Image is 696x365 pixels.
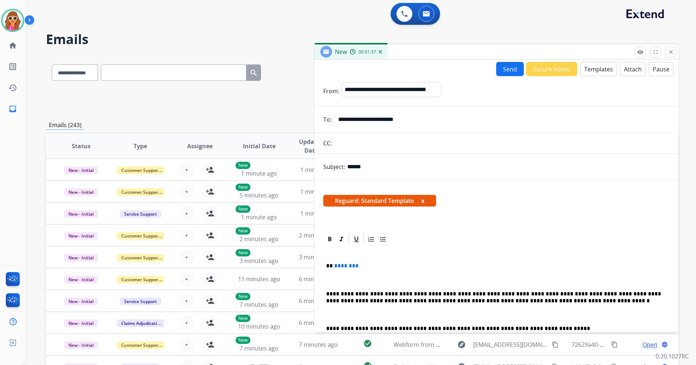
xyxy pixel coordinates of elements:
[236,337,250,344] p: New
[64,341,98,349] span: New - Initial
[299,231,338,239] span: 2 minutes ago
[179,206,194,221] button: +
[236,315,250,322] p: New
[64,276,98,283] span: New - Initial
[299,319,338,327] span: 6 minutes ago
[206,231,214,240] mat-icon: person_add
[457,340,466,349] mat-icon: explore
[206,318,214,327] mat-icon: person_add
[206,253,214,262] mat-icon: person_add
[206,209,214,218] mat-icon: person_add
[299,253,338,261] span: 3 minutes ago
[236,205,250,213] p: New
[238,275,280,283] span: 11 minutes ago
[117,254,164,262] span: Customer Support
[236,293,250,300] p: New
[240,257,278,265] span: 3 minutes ago
[179,294,194,308] button: +
[324,234,335,245] div: Bold
[377,234,388,245] div: Bullet List
[185,340,188,349] span: +
[117,276,164,283] span: Customer Support
[179,337,194,352] button: +
[206,165,214,174] mat-icon: person_add
[668,49,674,55] mat-icon: close
[206,297,214,305] mat-icon: person_add
[179,315,194,330] button: +
[335,48,347,56] span: New
[366,234,377,245] div: Ordered List
[8,41,17,50] mat-icon: home
[656,352,689,361] p: 0.20.1027RC
[46,121,84,130] p: Emails (243)
[185,209,188,218] span: +
[236,249,250,256] p: New
[611,341,618,348] mat-icon: content_copy
[206,187,214,196] mat-icon: person_add
[185,231,188,240] span: +
[300,188,336,196] span: 1 minute ago
[72,142,91,150] span: Status
[179,228,194,243] button: +
[496,62,524,76] button: Send
[236,184,250,191] p: New
[179,250,194,264] button: +
[323,139,332,148] p: CC:
[323,162,345,171] p: Subject:
[117,188,164,196] span: Customer Support
[323,115,332,124] p: To:
[117,341,164,349] span: Customer Support
[8,105,17,113] mat-icon: inbox
[117,319,167,327] span: Claims Adjudication
[243,142,276,150] span: Initial Date
[185,187,188,196] span: +
[652,49,659,55] mat-icon: fullscreen
[661,341,668,348] mat-icon: language
[64,188,98,196] span: New - Initial
[206,340,214,349] mat-icon: person_add
[185,165,188,174] span: +
[185,275,188,283] span: +
[120,298,161,305] span: Service Support
[120,210,161,218] span: Service Support
[300,209,336,217] span: 1 minute ago
[64,210,98,218] span: New - Initial
[206,275,214,283] mat-icon: person_add
[64,254,98,262] span: New - Initial
[240,301,278,309] span: 7 minutes ago
[117,232,164,240] span: Customer Support
[179,272,194,286] button: +
[359,49,376,55] span: 00:01:37
[572,341,685,349] span: 72629a40-dc0b-4324-85b5-4bc0300b6ee3
[526,62,577,76] button: Secure Notes
[64,232,98,240] span: New - Initial
[179,162,194,177] button: +
[351,234,362,245] div: Underline
[8,62,17,71] mat-icon: list_alt
[323,87,339,95] p: From:
[240,344,278,352] span: 7 minutes ago
[8,83,17,92] mat-icon: history
[236,162,250,169] p: New
[241,169,277,177] span: 1 minute ago
[300,166,336,174] span: 1 minute ago
[552,341,558,348] mat-icon: content_copy
[3,10,23,31] img: avatar
[64,298,98,305] span: New - Initial
[642,340,657,349] span: Open
[637,49,644,55] mat-icon: remove_red_eye
[236,227,250,235] p: New
[185,297,188,305] span: +
[241,213,277,221] span: 1 minute ago
[336,234,347,245] div: Italic
[64,319,98,327] span: New - Initial
[299,297,338,305] span: 6 minutes ago
[117,166,164,174] span: Customer Support
[299,275,338,283] span: 6 minutes ago
[473,340,548,349] span: [EMAIL_ADDRESS][DOMAIN_NAME]
[46,32,679,47] h2: Emails
[649,62,673,76] button: Pause
[240,191,278,199] span: 5 minutes ago
[323,195,436,207] span: Reguard: Standard Template
[363,339,372,348] mat-icon: check_circle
